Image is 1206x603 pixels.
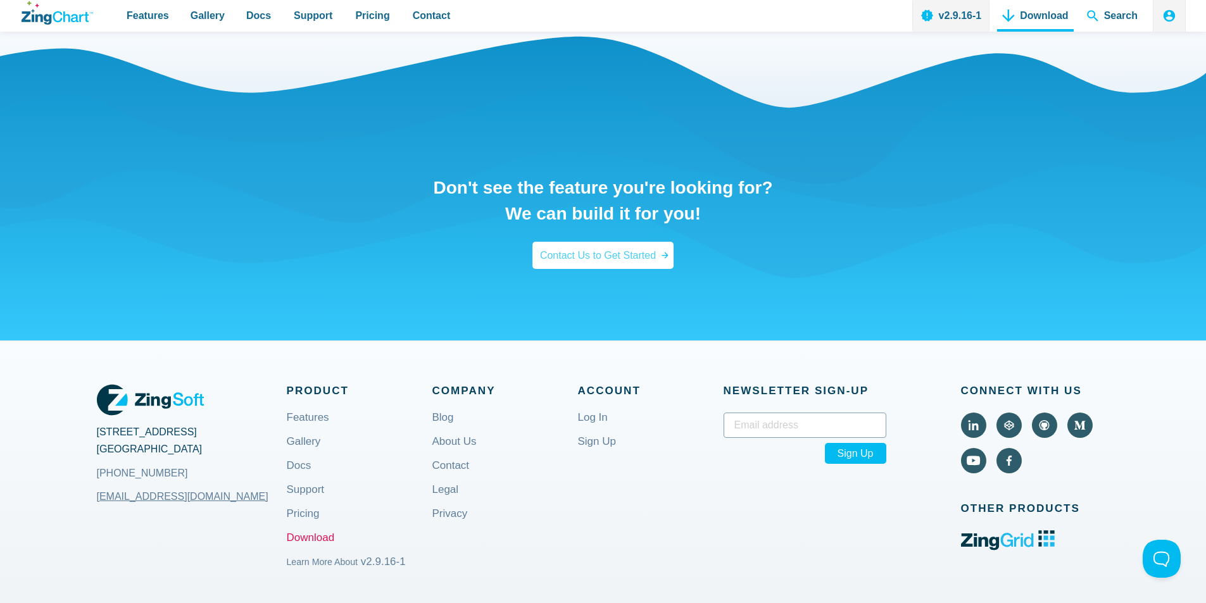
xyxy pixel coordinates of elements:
input: Email address [724,413,886,438]
a: Pricing [287,509,320,539]
span: Docs [246,7,271,24]
a: Visit ZingChart on Facebook (external). [996,448,1022,473]
a: Docs [287,461,311,491]
iframe: Toggle Customer Support [1143,540,1181,578]
small: Learn More About [287,557,358,567]
span: Contact [413,7,451,24]
h2: Don't see the feature you're looking for? [433,177,772,199]
a: About Us [432,437,477,467]
span: Other Products [961,499,1110,518]
a: ZingGrid logo. Click to visit the ZingGrid site (external). [961,542,1055,552]
strong: We can build it for you! [505,202,701,225]
a: Sign Up [578,437,616,467]
a: Visit ZingChart on Medium (external). [1067,413,1093,438]
span: Pricing [355,7,389,24]
a: Visit ZingChart on LinkedIn (external). [961,413,986,438]
a: Download [287,533,335,563]
span: Features [127,7,169,24]
a: Visit ZingChart on YouTube (external). [961,448,986,473]
a: Contact [432,461,470,491]
span: Gallery [191,7,225,24]
a: Support [287,485,325,515]
a: Learn More About v2.9.16-1 [287,557,406,587]
a: [EMAIL_ADDRESS][DOMAIN_NAME] [97,482,268,512]
address: [STREET_ADDRESS] [GEOGRAPHIC_DATA] [97,423,287,488]
span: v2.9.16-1 [361,556,406,568]
a: Log In [578,413,608,443]
a: Visit ZingChart on CodePen (external). [996,413,1022,438]
a: ZingChart Logo. Click to return to the homepage [22,1,93,25]
span: Support [294,7,332,24]
span: Sign Up [825,443,886,464]
span: Contact Us to Get Started [540,247,656,264]
a: Blog [432,413,454,443]
a: Visit ZingChart on GitHub (external). [1032,413,1057,438]
a: [PHONE_NUMBER] [97,458,287,488]
a: Features [287,413,329,443]
a: Privacy [432,509,468,539]
a: Gallery [287,437,321,467]
a: Legal [432,485,459,515]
